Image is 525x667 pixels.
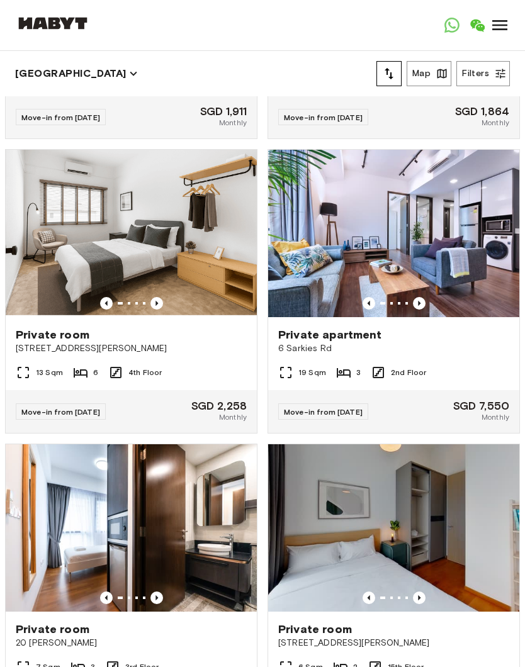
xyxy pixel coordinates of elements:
button: Map [407,61,451,86]
button: Previous image [150,297,163,310]
span: Monthly [219,412,247,423]
span: 20 [PERSON_NAME] [16,637,247,649]
button: Previous image [363,297,375,310]
span: Private room [16,622,89,637]
button: [GEOGRAPHIC_DATA] [15,65,138,82]
img: Marketing picture of unit SG-01-105-001-002 [6,444,257,612]
span: Private room [278,622,352,637]
span: 4th Floor [128,367,162,378]
span: 2nd Floor [391,367,426,378]
a: Marketing picture of unit SG-01-002-001-01Previous imagePrevious imagePrivate apartment6 Sarkies ... [268,149,520,434]
span: 19 Sqm [298,367,326,378]
img: Marketing picture of unit SG-01-112-001-02 [268,444,519,612]
button: Filters [456,61,510,86]
span: 6 [93,367,98,378]
button: Previous image [150,591,163,604]
a: Marketing picture of unit SG-01-080-001-05Previous imagePrevious imagePrivate room[STREET_ADDRESS... [5,149,257,434]
span: Move-in from [DATE] [284,113,363,122]
span: SGD 7,550 [453,400,509,412]
button: tune [376,61,402,86]
button: Previous image [100,297,113,310]
span: [STREET_ADDRESS][PERSON_NAME] [16,342,247,355]
span: Move-in from [DATE] [21,407,100,417]
span: [STREET_ADDRESS][PERSON_NAME] [278,637,509,649]
button: Previous image [413,591,426,604]
span: Move-in from [DATE] [284,407,363,417]
img: Marketing picture of unit SG-01-080-001-05 [6,150,257,317]
span: Monthly [482,117,509,128]
span: Private room [16,327,89,342]
span: 6 Sarkies Rd [278,342,509,355]
span: Private apartment [278,327,382,342]
button: Previous image [413,297,426,310]
span: 3 [356,367,361,378]
span: 13 Sqm [36,367,63,378]
span: Monthly [482,412,509,423]
button: Previous image [363,591,375,604]
span: SGD 1,864 [455,106,509,117]
span: SGD 2,258 [191,400,247,412]
img: Marketing picture of unit SG-01-002-001-01 [268,150,519,317]
img: Habyt [15,17,91,30]
span: SGD 1,911 [200,106,247,117]
span: Monthly [219,117,247,128]
span: Move-in from [DATE] [21,113,100,122]
button: Previous image [100,591,113,604]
